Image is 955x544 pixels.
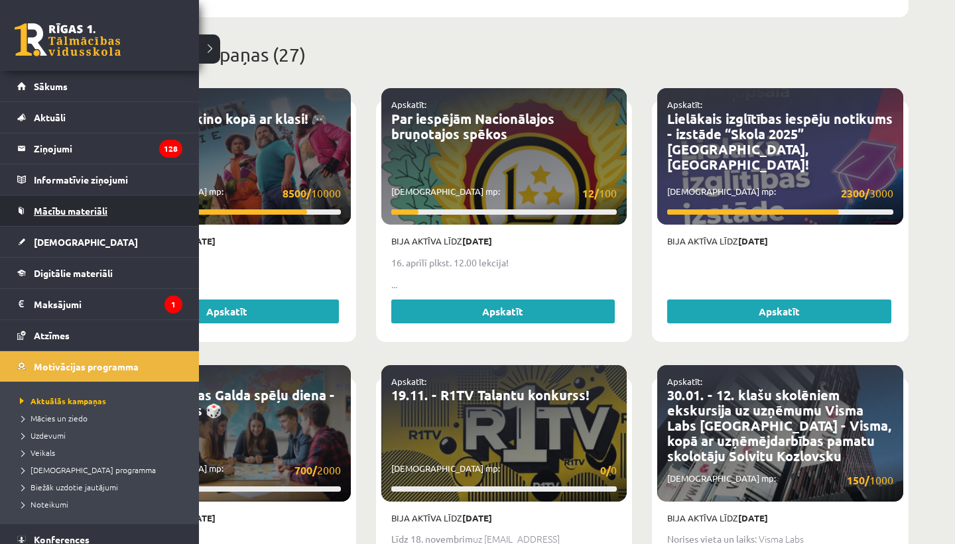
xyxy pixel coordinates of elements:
span: 2000 [294,462,341,478]
p: [DEMOGRAPHIC_DATA] mp: [667,472,893,488]
a: Apskatīt [667,299,891,323]
a: [DEMOGRAPHIC_DATA] programma [17,464,186,476]
p: Bija aktīva līdz [391,512,617,525]
strong: 8500/ [283,186,311,200]
p: Bija aktīva līdz [667,235,893,248]
a: Veikals [17,447,186,459]
legend: Informatīvie ziņojumi [34,164,182,195]
span: 10000 [283,185,341,201]
span: [DEMOGRAPHIC_DATA] programma [17,464,156,475]
span: Aktuālās kampaņas [17,396,106,406]
span: 100 [582,185,617,201]
strong: [DATE] [186,235,216,246]
span: Uzdevumi [17,430,66,441]
a: Maksājumi1 [17,289,182,319]
strong: [DATE] [738,235,768,246]
a: Apskatīt: [391,99,426,110]
a: Digitālie materiāli [17,258,182,288]
i: 1 [164,296,182,313]
p: Bija aktīva līdz [115,235,341,248]
a: Informatīvie ziņojumi [17,164,182,195]
a: Atzīmes [17,320,182,351]
strong: 700/ [294,463,317,477]
a: Aktuālās kampaņas [17,395,186,407]
p: [DEMOGRAPHIC_DATA] mp: [391,185,617,201]
p: Bija aktīva līdz [667,512,893,525]
a: 🎬 Apmeklē kino kopā ar klasi! 🎮 [115,110,328,127]
p: [DEMOGRAPHIC_DATA] mp: [391,462,617,478]
a: Apskatīt: [667,99,702,110]
legend: Maksājumi [34,289,182,319]
p: Bija aktīva līdz [115,512,341,525]
span: Mācību materiāli [34,205,107,217]
i: 128 [159,140,182,158]
a: 🎲 R1TV skolas Galda spēļu diena - 26. novembris 🎲 [115,386,335,419]
strong: 12/ [582,186,599,200]
p: [DEMOGRAPHIC_DATA] mp: [115,185,341,201]
p: ... [391,278,617,292]
a: Par iespējām Nacionālajos bruņotajos spēkos [391,110,554,142]
a: Noteikumi [17,498,186,510]
a: Mācies un ziedo [17,412,186,424]
span: 3000 [841,185,893,201]
a: 19.11. - R1TV Talantu konkurss! [391,386,589,404]
a: Rīgas 1. Tālmācības vidusskola [15,23,121,56]
a: Biežāk uzdotie jautājumi [17,481,186,493]
strong: [DATE] [462,512,492,523]
span: Veikals [17,447,55,458]
strong: [DATE] [186,512,216,523]
span: Biežāk uzdotie jautājumi [17,482,118,492]
span: 0 [600,462,617,478]
span: Mācies un ziedo [17,413,88,423]
a: Apskatīt [391,299,615,323]
p: Arhivētās kampaņas (27) [99,41,909,69]
a: Ziņojumi128 [17,133,182,164]
span: Digitālie materiāli [34,267,113,279]
span: Sākums [34,80,68,92]
span: Aktuāli [34,111,66,123]
strong: [DATE] [738,512,768,523]
a: Uzdevumi [17,429,186,441]
a: 30.01. - 12. klašu skolēniem ekskursija uz uzņēmumu Visma Labs [GEOGRAPHIC_DATA] - Visma, kopā ar... [667,386,891,464]
p: [DEMOGRAPHIC_DATA] mp: [667,185,893,201]
strong: 2300/ [841,186,869,200]
strong: 0/ [600,463,611,477]
a: Apskatīt: [667,376,702,387]
p: ... [115,256,341,270]
a: Aktuāli [17,102,182,133]
a: Apskatīt [115,299,339,323]
p: [DEMOGRAPHIC_DATA] mp: [115,462,341,478]
a: Sākums [17,71,182,101]
span: Atzīmes [34,329,70,341]
strong: 16. aprīlī plkst. 12.00 lekcija! [391,256,509,268]
span: Motivācijas programma [34,360,139,372]
a: Lielākais izglītības iespēju notikums - izstāde “Skola 2025” [GEOGRAPHIC_DATA], [GEOGRAPHIC_DATA]! [667,110,893,173]
a: Mācību materiāli [17,195,182,226]
strong: 150/ [847,473,869,487]
span: 1000 [847,472,893,488]
span: [DEMOGRAPHIC_DATA] [34,236,138,248]
a: Motivācijas programma [17,351,182,382]
a: [DEMOGRAPHIC_DATA] [17,227,182,257]
a: Apskatīt: [391,376,426,387]
legend: Ziņojumi [34,133,182,164]
p: Bija aktīva līdz [391,235,617,248]
span: Noteikumi [17,499,68,510]
strong: [DATE] [462,235,492,246]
